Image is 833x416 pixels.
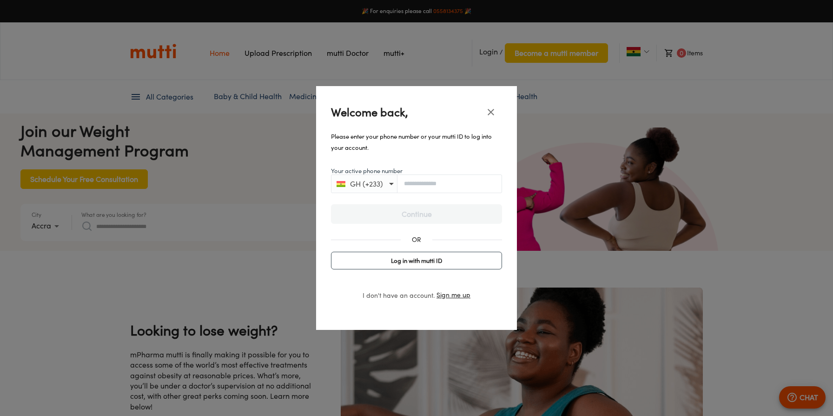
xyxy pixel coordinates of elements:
[436,289,470,301] button: Sign me up
[331,131,502,153] p: Please enter your phone number or your mutti ID to log into your account.
[331,104,480,121] p: Welcome back,
[480,101,502,123] button: close
[335,255,498,266] span: Log in with mutti ID
[406,229,427,250] div: OR
[333,177,394,190] button: GH (+233)
[331,252,502,269] button: Log in with mutti ID
[331,289,502,301] div: I don't have an account.
[331,166,403,175] label: Your active phone number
